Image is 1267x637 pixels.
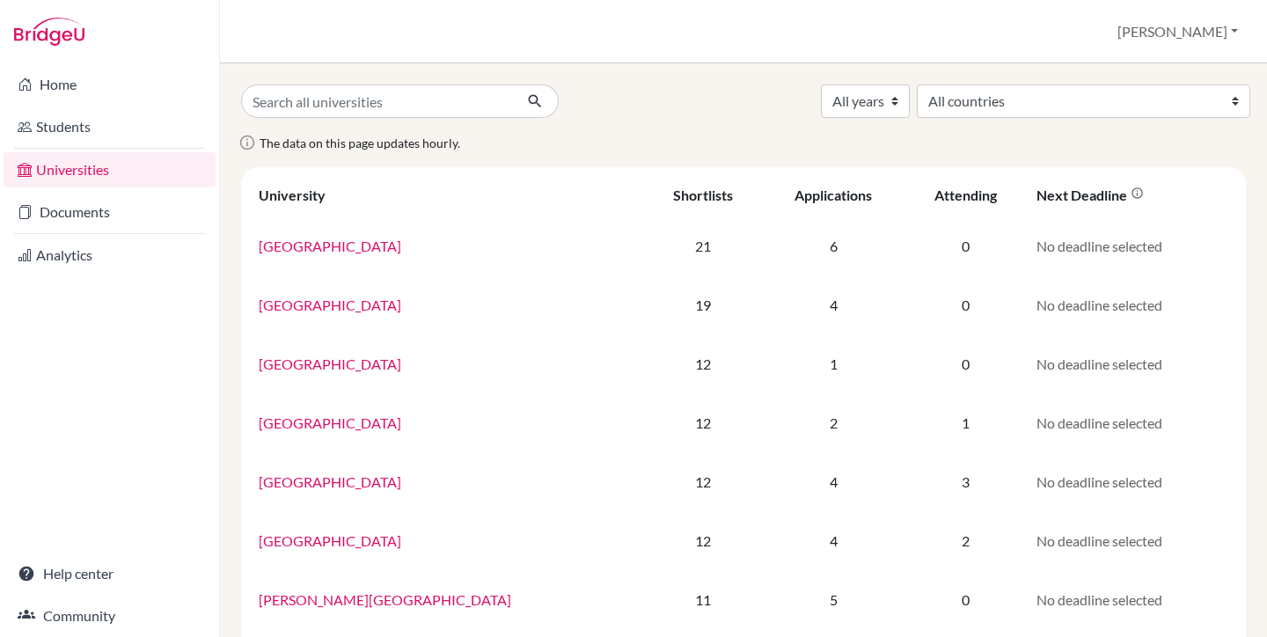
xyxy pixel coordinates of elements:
a: [GEOGRAPHIC_DATA] [259,238,401,254]
td: 0 [904,570,1026,629]
a: [GEOGRAPHIC_DATA] [259,473,401,490]
a: [GEOGRAPHIC_DATA] [259,414,401,431]
div: Applications [795,187,872,203]
span: No deadline selected [1036,297,1162,313]
a: Students [4,109,216,144]
td: 3 [904,452,1026,511]
td: 0 [904,275,1026,334]
td: 5 [762,570,904,629]
div: Next deadline [1036,187,1144,203]
a: [GEOGRAPHIC_DATA] [259,297,401,313]
button: [PERSON_NAME] [1110,15,1246,48]
a: Documents [4,194,216,230]
a: Home [4,67,216,102]
span: The data on this page updates hourly. [260,135,460,150]
td: 21 [645,216,762,275]
td: 4 [762,452,904,511]
td: 19 [645,275,762,334]
span: No deadline selected [1036,414,1162,431]
td: 1 [762,334,904,393]
td: 6 [762,216,904,275]
td: 1 [904,393,1026,452]
td: 12 [645,393,762,452]
td: 2 [904,511,1026,570]
td: 4 [762,275,904,334]
span: No deadline selected [1036,591,1162,608]
a: Analytics [4,238,216,273]
span: No deadline selected [1036,532,1162,549]
img: Bridge-U [14,18,84,46]
span: No deadline selected [1036,355,1162,372]
td: 0 [904,334,1026,393]
div: Shortlists [673,187,733,203]
span: No deadline selected [1036,473,1162,490]
span: No deadline selected [1036,238,1162,254]
td: 12 [645,334,762,393]
td: 12 [645,511,762,570]
td: 0 [904,216,1026,275]
a: [GEOGRAPHIC_DATA] [259,355,401,372]
td: 12 [645,452,762,511]
a: Community [4,598,216,633]
td: 2 [762,393,904,452]
a: Universities [4,152,216,187]
td: 4 [762,511,904,570]
a: Help center [4,556,216,591]
a: [GEOGRAPHIC_DATA] [259,532,401,549]
td: 11 [645,570,762,629]
div: Attending [934,187,997,203]
th: University [248,174,645,216]
a: [PERSON_NAME][GEOGRAPHIC_DATA] [259,591,511,608]
input: Search all universities [241,84,513,118]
